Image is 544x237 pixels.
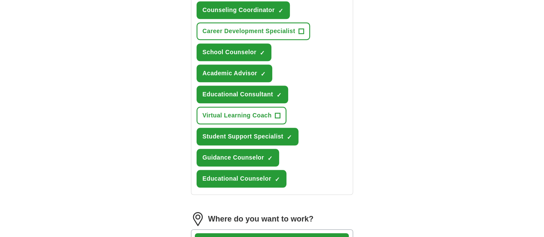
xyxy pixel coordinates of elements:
[197,65,272,82] button: Academic Advisor✓
[203,132,283,141] span: Student Support Specialist
[197,22,310,40] button: Career Development Specialist
[203,111,272,120] span: Virtual Learning Coach
[277,92,282,98] span: ✓
[197,43,271,61] button: School Counselor✓
[203,48,256,57] span: School Counselor
[197,128,298,145] button: Student Support Specialist✓
[275,176,280,183] span: ✓
[203,6,275,15] span: Counseling Coordinator
[261,71,266,77] span: ✓
[203,69,257,78] span: Academic Advisor
[203,27,295,36] span: Career Development Specialist
[203,90,273,99] span: Educational Consultant
[197,149,279,166] button: Guidance Counselor✓
[203,153,264,162] span: Guidance Counselor
[197,86,288,103] button: Educational Consultant✓
[267,155,273,162] span: ✓
[203,174,271,183] span: Educational Counselor
[208,213,313,225] label: Where do you want to work?
[197,170,286,188] button: Educational Counselor✓
[278,7,283,14] span: ✓
[197,107,287,124] button: Virtual Learning Coach
[287,134,292,141] span: ✓
[191,212,205,226] img: location.png
[197,1,290,19] button: Counseling Coordinator✓
[260,49,265,56] span: ✓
